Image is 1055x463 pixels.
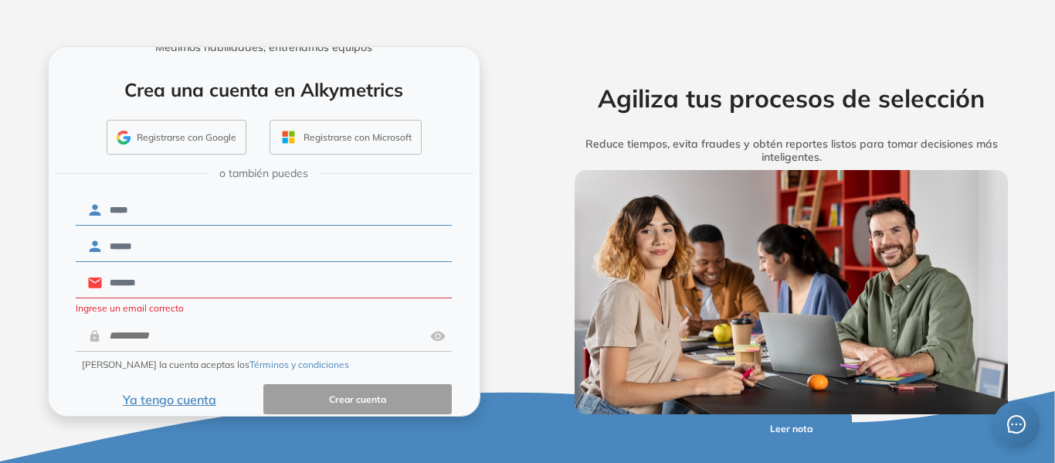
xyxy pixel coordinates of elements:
[107,120,246,155] button: Registrarse con Google
[1006,414,1026,434] span: message
[76,384,264,414] button: Ya tengo cuenta
[270,120,422,155] button: Registrarse con Microsoft
[55,41,473,54] h5: Medimos habilidades, entrenamos equipos
[280,128,297,146] img: OUTLOOK_ICON
[249,358,349,372] button: Términos y condiciones
[263,384,452,414] button: Crear cuenta
[430,322,446,351] img: asd
[551,138,1033,164] h5: Reduce tiempos, evita fraudes y obtén reportes listos para tomar decisiones más inteligentes.
[219,165,308,182] span: o también puedes
[69,79,460,101] h4: Crea una cuenta en Alkymetrics
[117,131,131,145] img: GMAIL_ICON
[76,301,453,315] p: Ingrese un email correcto
[575,170,1009,414] img: img-more-info
[551,83,1033,113] h2: Agiliza tus procesos de selección
[731,414,852,444] button: Leer nota
[82,358,349,372] span: [PERSON_NAME] la cuenta aceptas los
